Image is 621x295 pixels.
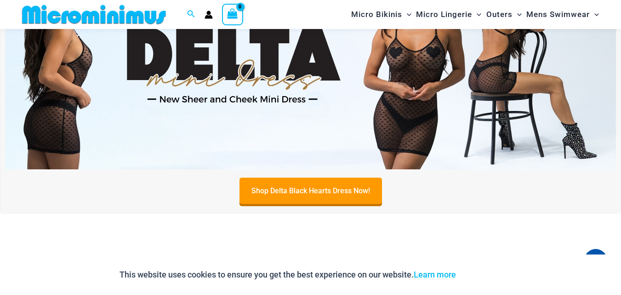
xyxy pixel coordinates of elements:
[463,264,502,286] button: Accept
[349,3,414,26] a: Micro BikinisMenu ToggleMenu Toggle
[351,3,402,26] span: Micro Bikinis
[414,3,484,26] a: Micro LingerieMenu ToggleMenu Toggle
[472,3,481,26] span: Menu Toggle
[187,9,195,20] a: Search icon link
[526,3,590,26] span: Mens Swimwear
[239,178,382,204] a: Shop Delta Black Hearts Dress Now!
[484,3,524,26] a: OutersMenu ToggleMenu Toggle
[348,1,603,28] nav: Site Navigation
[18,4,170,25] img: MM SHOP LOGO FLAT
[120,268,456,282] p: This website uses cookies to ensure you get the best experience on our website.
[205,11,213,19] a: Account icon link
[590,3,599,26] span: Menu Toggle
[402,3,411,26] span: Menu Toggle
[416,3,472,26] span: Micro Lingerie
[524,3,601,26] a: Mens SwimwearMenu ToggleMenu Toggle
[486,3,513,26] span: Outers
[222,4,243,25] a: View Shopping Cart, empty
[513,3,522,26] span: Menu Toggle
[414,270,456,279] a: Learn more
